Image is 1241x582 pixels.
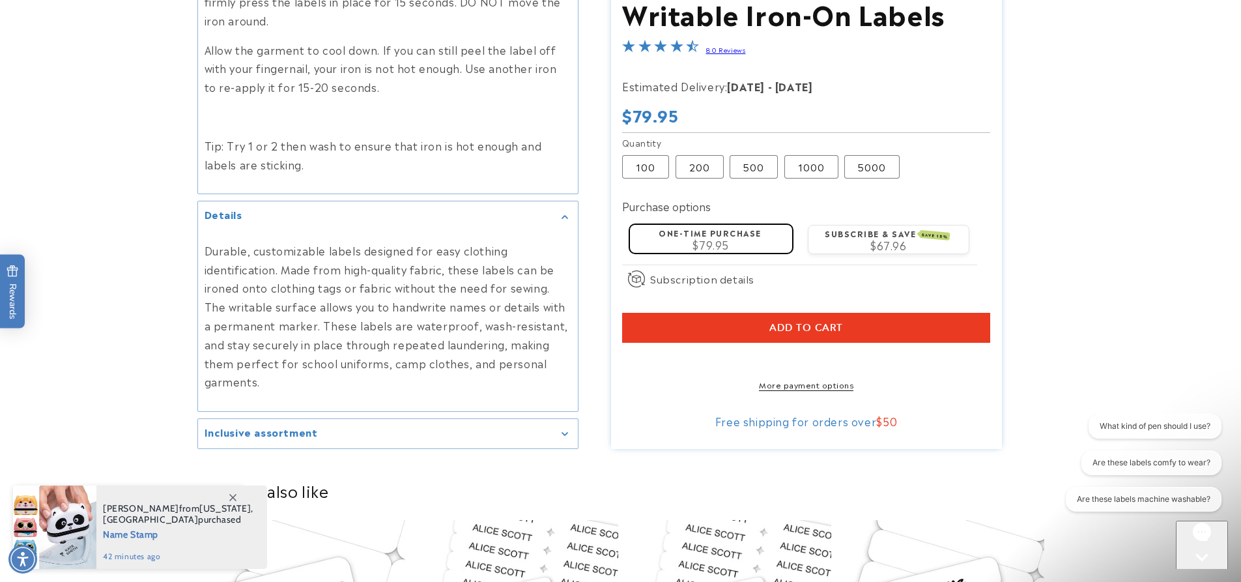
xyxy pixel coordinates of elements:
[622,76,948,95] p: Estimated Delivery:
[676,154,724,178] label: 200
[825,227,950,239] label: Subscribe & save
[622,378,990,390] a: More payment options
[205,136,571,174] p: Tip: Try 1 or 2 then wash to ensure that iron is hot enough and labels are sticking.
[8,545,37,574] div: Accessibility Menu
[199,502,251,514] span: [US_STATE]
[692,236,729,252] span: $79.95
[844,154,900,178] label: 5000
[1176,521,1228,569] iframe: Gorgias live chat messenger
[205,208,242,221] h2: Details
[622,312,990,342] button: Add to cart
[205,40,571,96] p: Allow the garment to cool down. If you can still peel the label off with your fingernail, your ir...
[650,270,754,286] span: Subscription details
[103,503,253,525] span: from , purchased
[198,201,578,231] summary: Details
[870,237,907,252] span: $67.96
[197,480,1044,501] h2: You may also like
[622,136,663,149] legend: Quantity
[10,478,165,517] iframe: Sign Up via Text for Offers
[883,413,897,428] span: 50
[103,525,253,542] span: Name Stamp
[768,78,773,93] strong: -
[706,45,745,54] a: 80 Reviews - open in a new tab
[7,265,19,319] span: Rewards
[103,551,253,562] span: 42 minutes ago
[659,226,762,238] label: One-time purchase
[103,514,198,525] span: [GEOGRAPHIC_DATA]
[622,103,679,126] span: $79.95
[727,78,765,93] strong: [DATE]
[622,40,699,56] span: 4.3-star overall rating
[920,229,950,240] span: SAVE 15%
[775,78,813,93] strong: [DATE]
[730,154,778,178] label: 500
[198,419,578,448] summary: Inclusive assortment
[622,154,669,178] label: 100
[784,154,838,178] label: 1000
[1056,414,1228,523] iframe: Gorgias live chat conversation starters
[769,321,843,333] span: Add to cart
[622,197,711,213] label: Purchase options
[876,413,883,428] span: $
[205,241,571,391] p: Durable, customizable labels designed for easy clothing identification. Made from high-quality fa...
[205,426,318,439] h2: Inclusive assortment
[622,414,990,427] div: Free shipping for orders over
